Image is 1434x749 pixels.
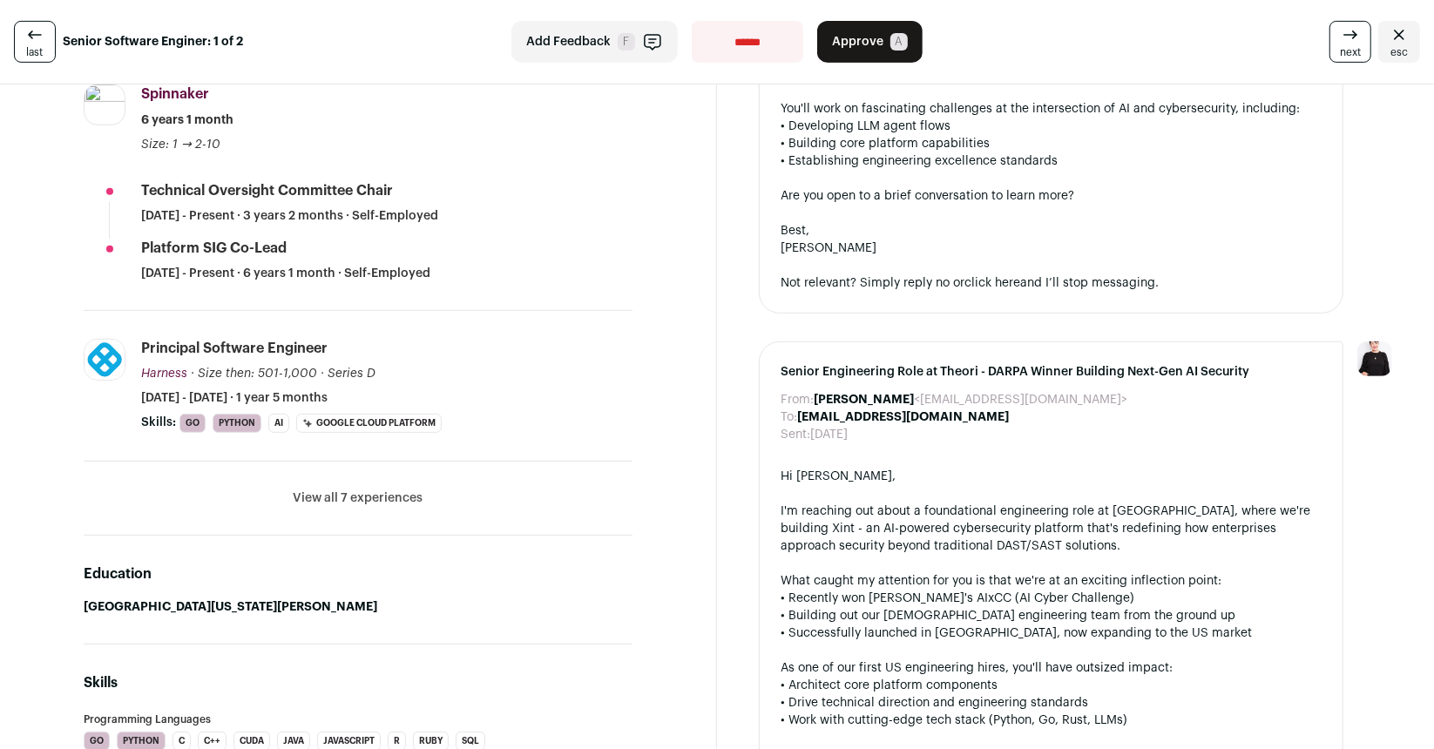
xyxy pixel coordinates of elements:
[814,391,1127,408] dd: <[EMAIL_ADDRESS][DOMAIN_NAME]>
[328,368,375,380] span: Series D
[14,21,56,63] a: last
[1378,21,1420,63] a: Close
[781,391,814,408] dt: From:
[213,414,261,433] li: Python
[618,33,635,51] span: F
[84,563,632,584] h2: Education
[1390,45,1408,59] span: esc
[321,365,324,382] span: ·
[294,489,423,507] button: View all 7 experiences
[84,601,377,613] strong: [GEOGRAPHIC_DATA][US_STATE][PERSON_NAME]
[63,33,243,51] strong: Senior Software Enginer: 1 of 2
[296,414,442,433] li: Google Cloud Platform
[832,33,883,51] span: Approve
[85,340,125,380] img: 7dbc3122cba616c94de61bcd77978a19fe386023b6494b7ffc882e98acb5204a.jpg
[85,84,125,125] img: bf33add4ecc87036fe07bb92b92415c7d4898ac4ee6ec764e0136d7866526abe.svg
[27,45,44,59] span: last
[141,389,328,407] span: [DATE] - [DATE] · 1 year 5 months
[1357,341,1392,376] img: 9240684-medium_jpg
[964,277,1020,289] a: click here
[781,408,797,426] dt: To:
[814,394,914,406] b: [PERSON_NAME]
[141,414,176,431] span: Skills:
[268,414,289,433] li: AI
[810,426,848,443] dd: [DATE]
[141,239,287,258] div: Platform SIG Co-Lead
[141,138,220,151] span: Size: 1 → 2-10
[817,21,923,63] button: Approve A
[179,414,206,433] li: Go
[511,21,678,63] button: Add Feedback F
[141,87,209,101] span: Spinnaker
[141,339,328,358] div: Principal Software Engineer
[781,426,810,443] dt: Sent:
[191,368,317,380] span: · Size then: 501-1,000
[84,672,632,693] h2: Skills
[141,111,233,129] span: 6 years 1 month
[781,363,1322,381] span: Senior Engineering Role at Theori - DARPA Winner Building Next-Gen AI Security
[141,181,393,200] div: Technical Oversight Committee Chair
[141,265,430,282] span: [DATE] - Present · 6 years 1 month · Self-Employed
[141,368,187,380] span: Harness
[526,33,611,51] span: Add Feedback
[1340,45,1361,59] span: next
[797,411,1009,423] b: [EMAIL_ADDRESS][DOMAIN_NAME]
[84,714,632,725] h3: Programming Languages
[1329,21,1371,63] a: next
[141,207,438,225] span: [DATE] - Present · 3 years 2 months · Self-Employed
[890,33,908,51] span: A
